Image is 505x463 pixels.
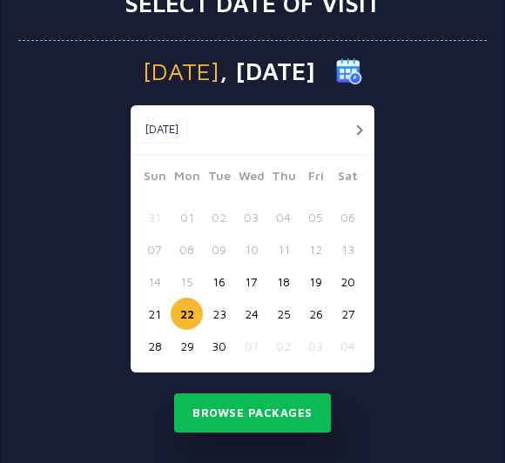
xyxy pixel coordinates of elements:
button: 07 [138,233,171,265]
button: 27 [332,298,364,330]
button: 08 [171,233,203,265]
button: 02 [267,330,300,362]
button: 31 [138,201,171,233]
button: 03 [300,330,332,362]
button: 17 [235,265,267,298]
button: 12 [300,233,332,265]
span: Sun [138,166,171,191]
button: 13 [332,233,364,265]
span: [DATE] [143,59,219,84]
button: 02 [203,201,235,233]
button: 14 [138,265,171,298]
button: 03 [235,201,267,233]
span: Fri [300,166,332,191]
button: 26 [300,298,332,330]
span: Thu [267,166,300,191]
button: 15 [171,265,203,298]
button: 11 [267,233,300,265]
button: 20 [332,265,364,298]
span: , [DATE] [219,59,315,84]
button: 22 [171,298,203,330]
span: Wed [235,166,267,191]
span: Mon [171,166,203,191]
button: 19 [300,265,332,298]
button: 23 [203,298,235,330]
button: 01 [171,201,203,233]
button: 29 [171,330,203,362]
button: 18 [267,265,300,298]
span: Sat [332,166,364,191]
button: 25 [267,298,300,330]
button: 10 [235,233,267,265]
button: Browse Packages [174,393,331,433]
img: calender icon [336,58,362,84]
button: 30 [203,330,235,362]
button: 04 [332,330,364,362]
button: 05 [300,201,332,233]
button: 21 [138,298,171,330]
button: [DATE] [135,117,188,143]
button: 09 [203,233,235,265]
button: 06 [332,201,364,233]
button: 24 [235,298,267,330]
button: 04 [267,201,300,233]
button: 16 [203,265,235,298]
button: 01 [235,330,267,362]
button: 28 [138,330,171,362]
span: Tue [203,166,235,191]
